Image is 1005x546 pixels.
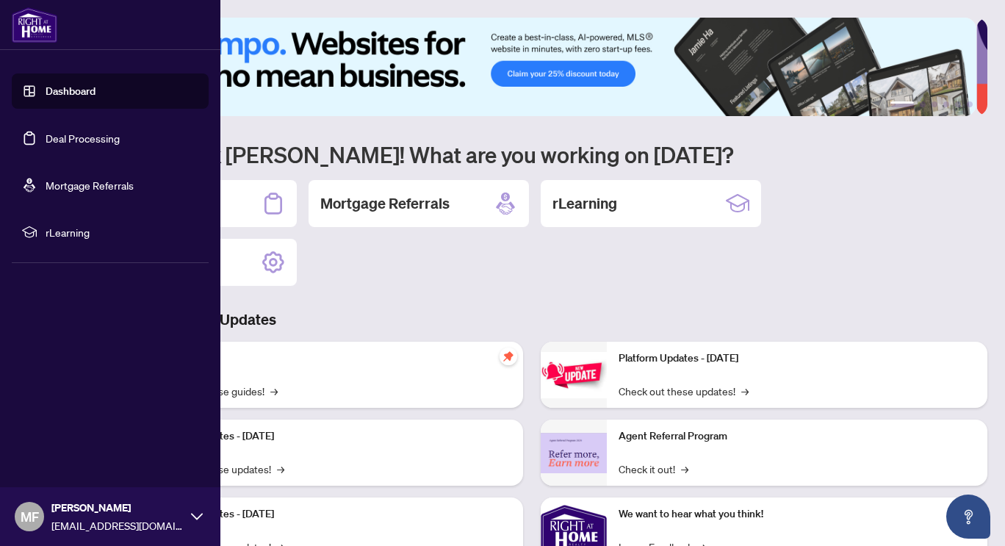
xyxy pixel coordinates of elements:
[46,132,120,145] a: Deal Processing
[932,101,937,107] button: 3
[619,383,749,399] a: Check out these updates!→
[946,495,990,539] button: Open asap
[967,101,973,107] button: 6
[741,383,749,399] span: →
[46,85,96,98] a: Dashboard
[890,101,914,107] button: 1
[320,193,450,214] h2: Mortgage Referrals
[76,309,987,330] h3: Brokerage & Industry Updates
[619,506,976,522] p: We want to hear what you think!
[277,461,284,477] span: →
[619,461,688,477] a: Check it out!→
[943,101,949,107] button: 4
[681,461,688,477] span: →
[500,348,517,365] span: pushpin
[51,500,184,516] span: [PERSON_NAME]
[21,506,39,527] span: MF
[154,428,511,445] p: Platform Updates - [DATE]
[154,506,511,522] p: Platform Updates - [DATE]
[541,352,607,398] img: Platform Updates - June 23, 2025
[46,224,198,240] span: rLearning
[619,428,976,445] p: Agent Referral Program
[46,179,134,192] a: Mortgage Referrals
[920,101,926,107] button: 2
[51,517,184,534] span: [EMAIL_ADDRESS][DOMAIN_NAME]
[619,351,976,367] p: Platform Updates - [DATE]
[552,193,617,214] h2: rLearning
[541,433,607,473] img: Agent Referral Program
[76,140,987,168] h1: Welcome back [PERSON_NAME]! What are you working on [DATE]?
[12,7,57,43] img: logo
[76,18,976,116] img: Slide 0
[270,383,278,399] span: →
[154,351,511,367] p: Self-Help
[955,101,961,107] button: 5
